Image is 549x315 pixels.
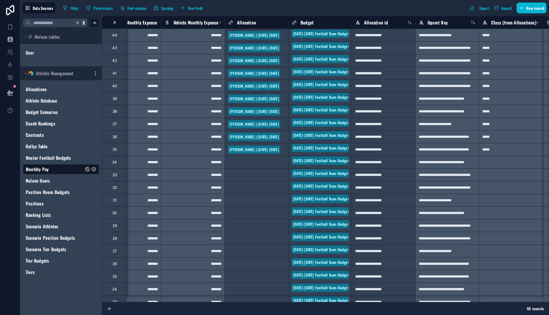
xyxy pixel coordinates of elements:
[112,172,117,178] div: 33
[26,97,84,104] a: Athlete Database
[112,134,117,139] div: 36
[26,143,84,150] a: Kellys Table
[26,109,84,115] a: Budget Scenarios
[26,143,47,150] span: Kellys Table
[26,50,77,56] a: User
[26,178,84,184] a: Noloco Users
[364,19,388,26] span: Allocation id
[93,6,113,10] span: Permissions
[526,6,544,10] span: New record
[173,19,219,26] span: Vehicle Monthly Expense
[293,259,349,265] div: [DATE]-[DATE] Football Team Budget
[479,6,489,10] span: Export
[161,6,173,10] span: Syncing
[26,166,49,172] span: Monthly Pay
[229,58,279,64] div: [PERSON_NAME] | [DATE]-[DATE]
[26,258,49,264] span: Tier Budgets
[293,94,349,100] div: [DATE]-[DATE] Football Team Budget
[70,6,78,10] span: Filter
[23,48,99,58] div: User
[491,3,514,13] button: Import
[112,236,117,241] div: 28
[107,20,122,25] div: #
[112,71,117,76] div: 41
[23,130,99,140] div: Contracts
[293,272,349,278] div: [DATE]-[DATE] Football Team Budget
[112,160,117,165] div: 34
[35,34,60,40] span: Noloco tables
[491,19,536,26] span: Class (from Allocations)
[23,187,99,197] div: Position Room Budgets
[293,298,349,303] div: [DATE]-[DATE] Football Team Budget
[26,120,84,127] a: Coach Rankings
[36,70,74,77] span: Athlete Management
[28,71,33,76] img: Airtable Logo
[26,246,84,252] a: Scenario Tier Budgets
[26,132,84,138] a: Contracts
[23,32,95,41] button: Noloco tables
[293,209,349,214] div: [DATE]-[DATE] Football Team Budget
[293,221,349,227] div: [DATE]-[DATE] Football Team Budget
[26,120,55,127] span: Coach Rankings
[293,69,349,75] div: [DATE]-[DATE] Football Team Budget
[23,3,55,13] button: Data Sources
[26,155,84,161] a: Master Football Budgets
[293,171,349,176] div: [DATE]-[DATE] Football Team Budget
[26,189,84,195] a: Position Room Budgets
[229,147,279,152] div: [PERSON_NAME] | [DATE]-[DATE]
[237,19,256,26] span: Allocation
[26,189,70,195] span: Position Room Budgets
[178,3,205,13] button: New field
[23,107,99,117] div: Budget Scenarios
[514,3,546,13] a: New record
[26,258,84,264] a: Tier Budgets
[23,198,99,209] div: Positions
[26,200,84,207] a: Positions
[293,183,349,189] div: [DATE]-[DATE] Football Team Budget
[293,132,349,138] div: [DATE]-[DATE] Football Team Budget
[26,86,47,92] span: Allocations
[151,3,178,13] a: Syncing
[23,164,99,174] div: Monthly Pay
[26,200,44,207] span: Positions
[112,96,117,101] div: 39
[127,6,146,10] span: Find column
[112,249,117,254] div: 27
[293,44,349,49] div: [DATE]-[DATE] Football Team Budget
[84,3,118,13] a: Permissions
[293,31,349,37] div: [DATE]-[DATE] Football Team Budget
[293,107,349,113] div: [DATE]-[DATE] Football Team Budget
[112,45,117,50] div: 43
[112,185,117,190] div: 32
[26,269,84,275] a: Tiers
[23,267,99,277] div: Tiers
[293,196,349,202] div: [DATE]-[DATE] Football Team Budget
[527,306,544,311] span: 40 records
[26,212,51,218] span: Ranking Lists
[110,19,157,26] span: Housing Monthly Expense
[293,56,349,62] div: [DATE]-[DATE] Football Team Budget
[293,285,349,291] div: [DATE]-[DATE] Football Team Budget
[229,96,279,102] div: [PERSON_NAME] | [DATE]-[DATE]
[229,83,279,89] div: [PERSON_NAME] | [DATE]-[DATE]
[293,247,349,252] div: [DATE]-[DATE] Football Team Budget
[229,134,279,140] div: [PERSON_NAME] | [DATE]-[DATE]
[229,121,279,127] div: [PERSON_NAME] | [DATE]-[DATE]
[517,3,546,13] button: New record
[84,3,115,13] button: Permissions
[112,147,117,152] div: 35
[23,244,99,254] div: Scenario Tier Budgets
[23,256,99,266] div: Tier Budgets
[26,155,71,161] span: Master Football Budgets
[118,3,149,13] button: Find column
[26,212,84,218] a: Ranking Lists
[23,84,99,94] div: Allocations
[23,153,99,163] div: Master Football Budgets
[229,32,279,38] div: [PERSON_NAME] | [DATE]-[DATE]
[112,109,117,114] div: 38
[23,210,99,220] div: Ranking Lists
[26,132,44,138] span: Contracts
[293,158,349,164] div: [DATE]-[DATE] Football Team Budget
[112,299,117,305] div: 23
[26,178,50,184] span: Noloco Users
